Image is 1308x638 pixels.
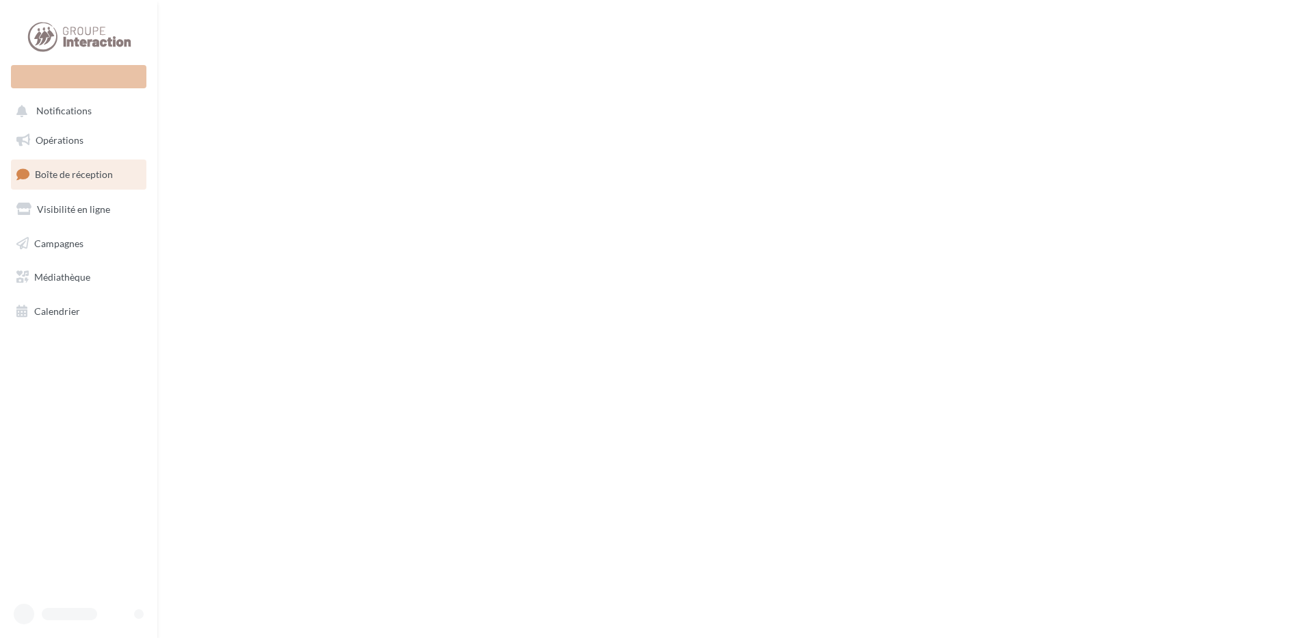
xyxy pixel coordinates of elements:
[36,134,83,146] span: Opérations
[8,195,149,224] a: Visibilité en ligne
[34,237,83,248] span: Campagnes
[35,168,113,180] span: Boîte de réception
[34,271,90,283] span: Médiathèque
[8,263,149,292] a: Médiathèque
[11,65,146,88] div: Nouvelle campagne
[37,203,110,215] span: Visibilité en ligne
[8,297,149,326] a: Calendrier
[34,305,80,317] span: Calendrier
[8,159,149,189] a: Boîte de réception
[36,105,92,117] span: Notifications
[8,229,149,258] a: Campagnes
[8,126,149,155] a: Opérations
